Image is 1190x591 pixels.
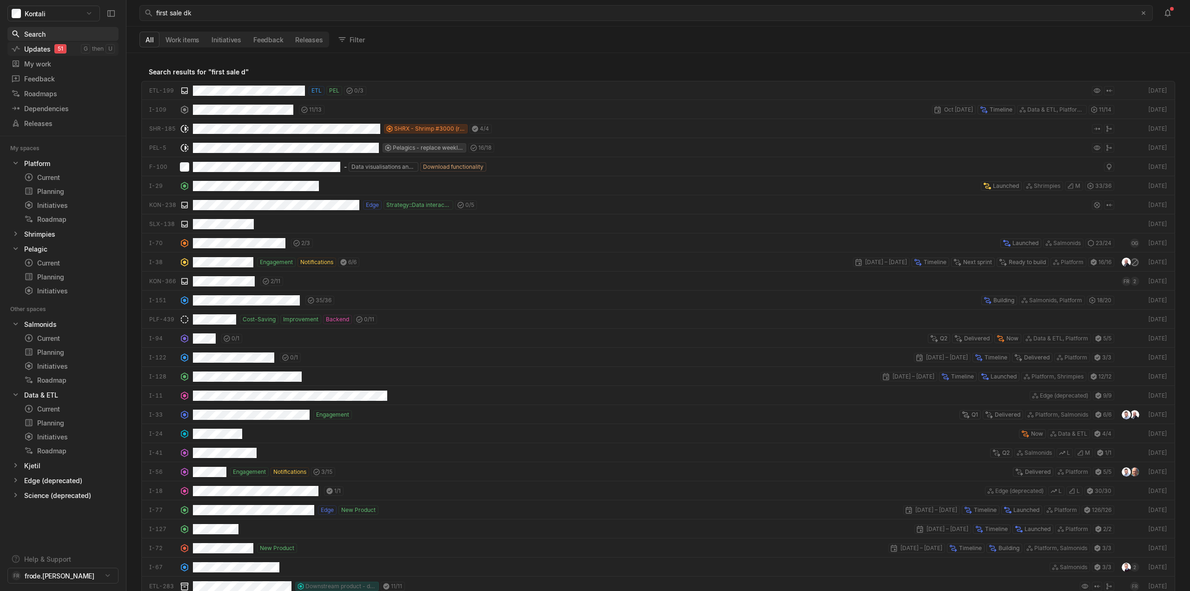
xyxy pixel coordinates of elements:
[940,334,947,343] span: Q2
[231,334,239,343] span: 0 / 1
[149,277,176,286] div: KON-366
[1122,467,1131,477] img: profilbilde_kontali.png
[141,195,1175,214] a: KON-238EdgeStrategy::Data interaction0/5[DATE]
[141,310,1175,329] a: PLF-439Cost-SavingImprovementBackend0/11[DATE]
[24,432,115,442] div: Initiatives
[283,315,318,324] span: Improvement
[1084,486,1114,496] div: 30 / 30
[991,372,1017,381] span: Launched
[1147,258,1167,266] div: [DATE]
[1147,163,1167,171] div: [DATE]
[289,32,329,47] button: Releases
[932,105,976,114] div: Oct [DATE]
[1124,277,1129,286] span: FR
[351,163,416,171] span: Data visualisations and accessibility
[1133,563,1136,572] span: 2
[20,416,119,429] a: Planning
[329,86,339,95] span: PEL
[480,125,489,133] span: 4 / 4
[974,506,997,514] span: Timeline
[1093,525,1114,534] div: 2 / 2
[1031,372,1084,381] span: Platform, Shrimpies
[7,388,119,401] div: Data & ETL
[20,212,119,226] a: Roadmap
[243,315,276,324] span: Cost-Saving
[149,353,176,362] div: I-122
[149,67,249,77] span: Search results for " first sale d "
[1088,372,1114,381] div: 12 / 12
[141,119,1175,138] a: SHR-185SHRX - Shrimp #3000 (re-launch)4/4[DATE]
[1132,582,1137,591] span: FR
[141,443,1175,462] a: I-41Q2SalmonidsLM1/1[DATE]
[20,430,119,443] a: Initiatives
[1025,449,1052,457] span: Salmonids
[13,571,19,580] span: FR
[24,375,115,385] div: Roadmap
[24,446,115,456] div: Roadmap
[423,163,483,171] span: Download functionality
[998,544,1019,552] span: Building
[24,286,115,296] div: Initiatives
[24,200,115,210] div: Initiatives
[1147,582,1167,591] div: [DATE]
[25,9,46,19] span: Kontali
[1048,486,1064,496] button: L
[1147,315,1167,324] div: [DATE]
[7,568,119,584] button: FRfrode.[PERSON_NAME]
[963,258,992,266] span: Next sprint
[7,474,119,487] a: Edge (deprecated)
[1034,182,1060,190] span: Shrimpies
[993,296,1014,305] span: Building
[1058,430,1087,438] span: Data & ETL
[964,334,990,343] span: Delivered
[1147,277,1167,286] div: [DATE]
[81,44,90,53] kbd: g
[1131,239,1138,248] span: OG
[1065,468,1088,476] span: Platform
[24,418,115,428] div: Planning
[7,489,119,502] div: Science (deprecated)
[149,201,176,209] div: KON-238
[853,258,910,267] div: [DATE] – [DATE]
[141,462,1175,481] a: I-56EngagementNotifications3/15DeliveredPlatform5/5[DATE]
[1147,182,1167,190] div: [DATE]
[1067,449,1070,457] span: L
[24,461,40,471] div: Kjetil
[141,481,1175,500] a: I-181/1Edge (deprecated)LL30/30[DATE]
[1033,334,1088,343] span: Data & ETL, Platform
[20,284,119,297] a: Initiatives
[1093,334,1114,343] div: 5 / 5
[364,315,374,324] span: 0 / 11
[1085,181,1114,191] div: 33 / 36
[985,525,1008,533] span: Timeline
[1082,505,1114,515] div: 126 / 126
[141,500,1175,519] a: I-77EdgeNew Product[DATE] – [DATE]TimelineLaunchedPlatform126/126[DATE]
[1122,563,1131,572] img: Kontali0497_EJH_round.png
[7,227,119,240] a: Shrimpies
[7,57,119,71] a: My work
[24,404,115,414] div: Current
[149,468,176,476] div: I-56
[149,411,176,419] div: I-33
[995,487,1044,495] span: Edge (deprecated)
[1057,448,1073,458] button: L
[1085,239,1114,248] div: 23 / 24
[20,185,119,198] a: Planning
[149,182,176,190] div: I-29
[54,44,66,53] div: 51
[1147,563,1167,571] div: [DATE]
[24,319,57,329] div: Salmonids
[1088,258,1114,267] div: 16 / 16
[24,159,50,168] div: Platform
[972,411,978,419] span: Q1
[141,329,1175,348] a: I-940/1Q2DeliveredNowData & ETL, Platform5/5[DATE]
[24,491,91,500] div: Science (deprecated)
[316,411,349,419] span: Engagement
[1089,105,1114,114] div: 11 / 14
[24,214,115,224] div: Roadmap
[24,229,55,239] div: Shrimpies
[7,72,119,86] a: Feedback
[141,386,1175,405] a: I-11Edge (deprecated)9/9[DATE]
[1095,448,1114,458] div: 1 / 1
[11,74,115,84] div: Feedback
